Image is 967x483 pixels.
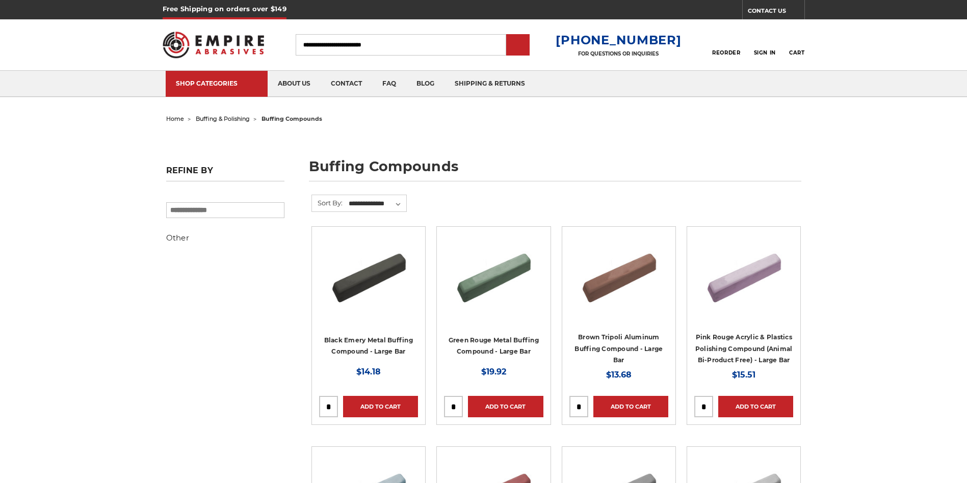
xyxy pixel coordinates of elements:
[458,264,529,285] a: Quick view
[453,234,534,315] img: Green Rouge Aluminum Buffing Compound
[606,370,632,380] span: $13.68
[166,71,268,97] a: SHOP CATEGORIES
[324,336,413,356] a: Black Emery Metal Buffing Compound - Large Bar
[268,71,321,97] a: about us
[578,234,660,315] img: Brown Tripoli Aluminum Buffing Compound
[468,396,543,417] a: Add to Cart
[343,396,418,417] a: Add to Cart
[732,370,755,380] span: $15.51
[166,166,284,181] h5: Refine by
[712,49,740,56] span: Reorder
[321,71,372,97] a: contact
[166,115,184,122] a: home
[556,33,681,47] a: [PHONE_NUMBER]
[695,333,793,364] a: Pink Rouge Acrylic & Plastics Polishing Compound (Animal Bi-Product Free) - Large Bar
[309,159,801,181] h1: buffing compounds
[163,25,265,65] img: Empire Abrasives
[584,264,654,285] a: Quick view
[574,333,663,364] a: Brown Tripoli Aluminum Buffing Compound - Large Bar
[593,396,668,417] a: Add to Cart
[319,234,418,333] a: Black Stainless Steel Buffing Compound
[356,367,381,377] span: $14.18
[312,195,343,210] label: Sort By:
[449,336,539,356] a: Green Rouge Metal Buffing Compound - Large Bar
[703,234,785,315] img: Pink Plastic Polishing Compound
[789,34,804,56] a: Cart
[789,49,804,56] span: Cart
[166,232,284,244] h5: Other
[712,34,740,56] a: Reorder
[372,71,406,97] a: faq
[196,115,250,122] a: buffing & polishing
[333,264,404,285] a: Quick view
[328,234,409,315] img: Black Stainless Steel Buffing Compound
[694,234,793,333] a: Pink Plastic Polishing Compound
[444,234,543,333] a: Green Rouge Aluminum Buffing Compound
[508,35,528,56] input: Submit
[709,264,779,285] a: Quick view
[754,49,776,56] span: Sign In
[262,115,322,122] span: buffing compounds
[748,5,804,19] a: CONTACT US
[406,71,445,97] a: blog
[445,71,535,97] a: shipping & returns
[176,79,257,87] div: SHOP CATEGORIES
[569,234,668,333] a: Brown Tripoli Aluminum Buffing Compound
[718,396,793,417] a: Add to Cart
[481,367,506,377] span: $19.92
[347,196,406,211] select: Sort By:
[556,50,681,57] p: FOR QUESTIONS OR INQUIRIES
